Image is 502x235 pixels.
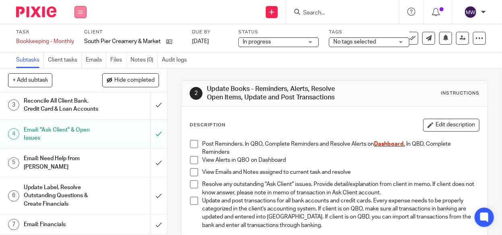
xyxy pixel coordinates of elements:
[114,77,155,84] span: Hide completed
[8,157,19,169] div: 5
[8,99,19,111] div: 3
[24,219,103,231] h1: Email: Financials
[162,52,191,68] a: Audit logs
[202,156,479,164] p: View Alerts in QBO on Dashboard
[8,219,19,230] div: 7
[16,29,74,35] label: Task
[8,73,52,87] button: + Add subtask
[102,73,159,87] button: Hide completed
[202,140,479,157] p: Post Reminders. In QBO, Complete Reminders and Resolve Alerts on In QBD, Complete Reminders
[423,119,479,132] button: Edit description
[302,10,375,17] input: Search
[207,85,352,102] h1: Update Books - Reminders, Alerts, Resolve Open Items, Update and Post Transactions
[243,39,271,45] span: In progress
[130,52,158,68] a: Notes (0)
[84,29,182,35] label: Client
[24,124,103,144] h1: Email: "Ask Client" & Open Issues
[190,122,225,128] p: Description
[48,52,82,68] a: Client tasks
[110,52,126,68] a: Files
[374,141,405,147] span: Dashboard.
[16,37,74,45] div: Bookkeeping - Monthly
[441,90,479,97] div: Instructions
[192,29,228,35] label: Due by
[202,180,479,197] p: Resolve any outstanding "Ask Client" issues. Provide detail/explanation from client in memo. If c...
[24,153,103,173] h1: Email: Need Help from [PERSON_NAME]
[24,95,103,115] h1: Reconcile All Client Bank, Credit Card & Loan Accounts
[202,168,479,176] p: View Emails and Notes assigned to current task and resolve
[24,181,103,210] h1: Update Label, Resolve Outstanding Questions & Create Financials
[8,190,19,202] div: 6
[192,39,209,44] span: [DATE]
[333,39,376,45] span: No tags selected
[238,29,319,35] label: Status
[86,52,106,68] a: Emails
[84,37,162,45] p: South Pier Creamery & Market LLC
[202,197,479,229] p: Update and post transactions for all bank accounts and credit cards. Every expense needs to be pr...
[190,87,202,100] div: 2
[16,6,56,17] img: Pixie
[329,29,409,35] label: Tags
[464,6,477,19] img: svg%3E
[16,52,44,68] a: Subtasks
[8,128,19,140] div: 4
